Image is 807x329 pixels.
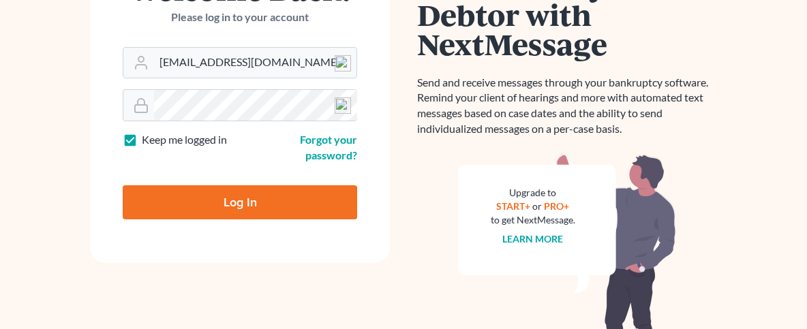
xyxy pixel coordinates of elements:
[491,186,575,200] div: Upgrade to
[503,233,564,245] a: Learn more
[533,200,543,212] span: or
[335,55,351,72] img: npw-badge-icon-locked.svg
[154,48,356,78] input: Email Address
[123,10,357,25] p: Please log in to your account
[300,133,357,161] a: Forgot your password?
[123,185,357,219] input: Log In
[142,132,227,148] label: Keep me logged in
[417,75,717,137] p: Send and receive messages through your bankruptcy software. Remind your client of hearings and mo...
[545,200,570,212] a: PRO+
[497,200,531,212] a: START+
[491,213,575,227] div: to get NextMessage.
[335,97,351,114] img: npw-badge-icon-locked.svg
